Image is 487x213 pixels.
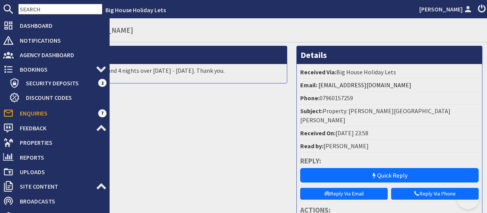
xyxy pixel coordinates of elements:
a: Reply Via Email [300,188,388,200]
a: Quick Reply [300,168,479,183]
a: Notifications [3,34,107,46]
strong: Email: [300,81,317,89]
span: Discount Codes [20,91,107,104]
span: Properties [14,136,107,149]
span: Site Content [14,180,96,192]
strong: Read by: [300,142,323,150]
strong: Phone: [300,94,320,102]
span: Reports [14,151,107,163]
a: Site Content [3,180,107,192]
li: [PERSON_NAME] [299,140,480,153]
a: Broadcasts [3,195,107,207]
strong: Subject: [300,107,323,115]
input: SEARCH [18,4,102,14]
li: 07960157259 [299,92,480,105]
a: [EMAIL_ADDRESS][DOMAIN_NAME] [318,81,411,89]
li: [DATE] 23:58 [299,127,480,140]
span: 2 [98,79,107,86]
a: Agency Dashboard [3,49,107,61]
a: Feedback [3,122,107,134]
span: Dashboard [14,19,107,32]
a: Security Deposits 2 [9,77,107,89]
span: Enquiries [14,107,98,119]
li: Big House Holiday Lets [299,66,480,79]
a: Properties [3,136,107,149]
a: Enquiries 7 [3,107,107,119]
h3: Message [23,46,287,64]
li: Property: [PERSON_NAME][GEOGRAPHIC_DATA][PERSON_NAME] [299,105,480,127]
a: [PERSON_NAME] [419,5,473,14]
span: Security Deposits [20,77,98,89]
a: Reply Via Phone [391,188,479,200]
span: 7 [98,109,107,117]
a: Dashboard [3,19,107,32]
iframe: Toggle Customer Support [457,186,479,209]
span: Notifications [14,34,107,46]
span: Agency Dashboard [14,49,107,61]
span: Bookings [14,63,96,75]
a: Reports [3,151,107,163]
strong: Received On: [300,129,336,137]
h4: Reply: [300,157,479,165]
span: Uploads [14,166,107,178]
p: Could I please have a price for 3 and 4 nights over [DATE] - [DATE]. Thank you. [25,66,285,75]
span: Broadcasts [14,195,107,207]
a: Discount Codes [9,91,107,104]
strong: Received Via: [300,68,336,76]
a: Uploads [3,166,107,178]
h3: Details [297,46,482,64]
a: Bookings [3,63,107,75]
span: Feedback [14,122,96,134]
a: Big House Holiday Lets [105,6,166,14]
